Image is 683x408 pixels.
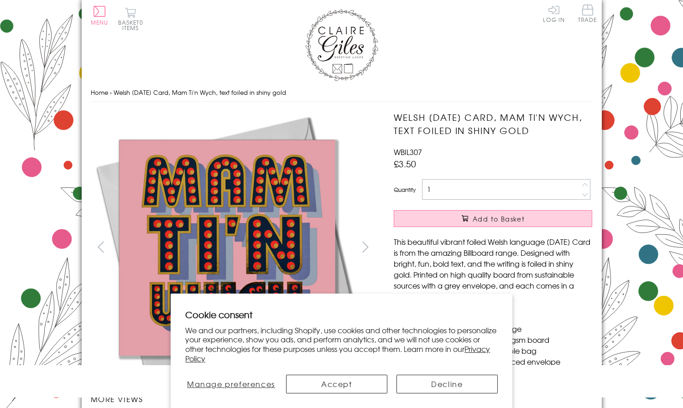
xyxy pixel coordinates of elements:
[473,214,525,223] span: Add to Basket
[91,18,109,26] span: Menu
[185,343,490,364] a: Privacy Policy
[91,111,365,384] img: Welsh Mother's Day Card, Mam Ti'n Wych, text foiled in shiny gold
[286,375,387,393] button: Accept
[394,146,422,157] span: WBIL307
[91,237,111,257] button: prev
[185,375,276,393] button: Manage preferences
[110,88,112,97] span: ›
[578,5,597,24] a: Trade
[91,6,109,25] button: Menu
[122,18,143,32] span: 0 items
[187,378,275,389] span: Manage preferences
[91,393,376,404] h3: More views
[91,83,593,102] nav: breadcrumbs
[305,9,378,81] img: Claire Giles Greetings Cards
[114,88,286,97] span: Welsh [DATE] Card, Mam Ti'n Wych, text foiled in shiny gold
[118,7,143,31] button: Basket0 items
[394,210,592,227] button: Add to Basket
[185,325,498,363] p: We and our partners, including Shopify, use cookies and other technologies to personalize your ex...
[355,237,375,257] button: next
[91,88,108,97] a: Home
[396,375,498,393] button: Decline
[543,5,565,22] a: Log In
[394,236,592,302] p: This beautiful vibrant foiled Welsh language [DATE] Card is from the amazing Billboard range. Des...
[394,157,416,170] span: £3.50
[394,186,416,194] label: Quantity
[578,5,597,22] span: Trade
[394,111,592,137] h1: Welsh [DATE] Card, Mam Ti'n Wych, text foiled in shiny gold
[185,308,498,321] h2: Cookie consent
